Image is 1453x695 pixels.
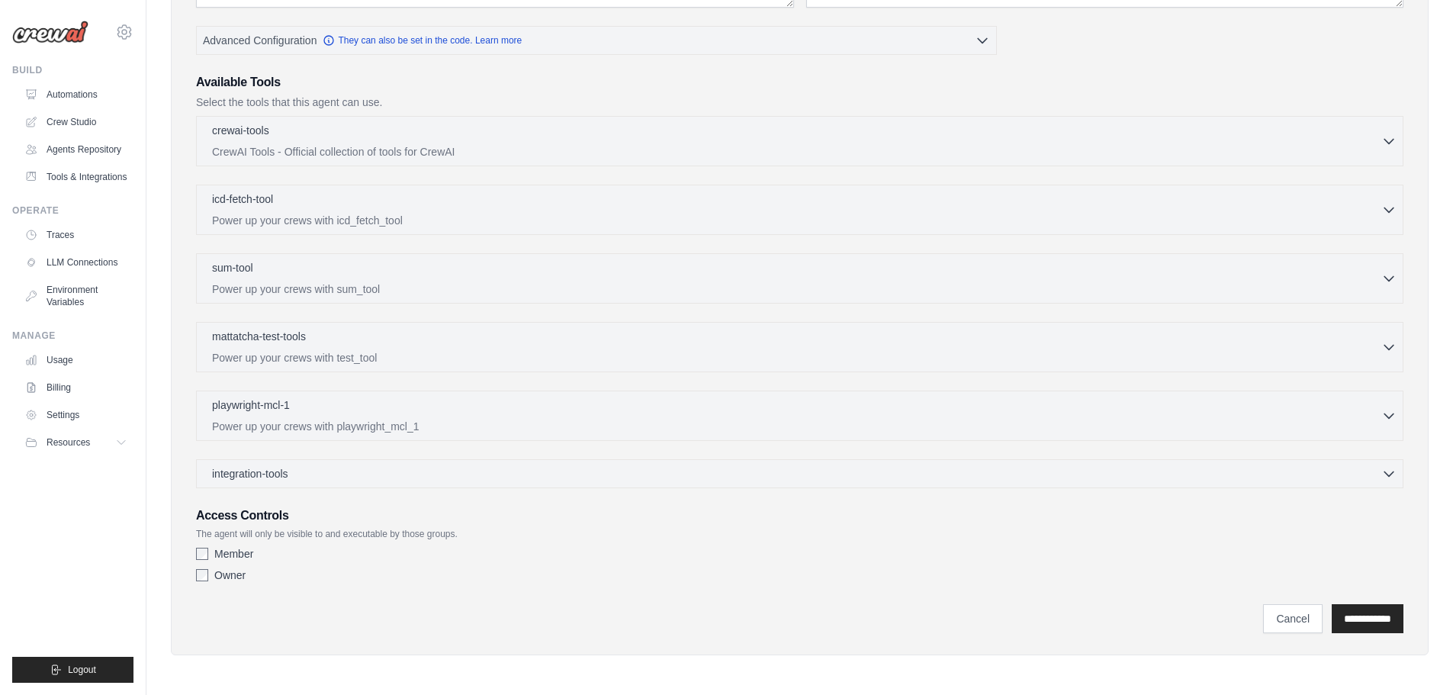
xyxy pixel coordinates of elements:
[203,33,317,48] span: Advanced Configuration
[196,507,1403,525] h3: Access Controls
[12,657,133,683] button: Logout
[47,436,90,449] span: Resources
[203,466,1397,481] button: integration-tools
[214,568,246,583] label: Owner
[212,329,306,344] p: mattatcha-test-tools
[18,82,133,107] a: Automations
[18,348,133,372] a: Usage
[212,144,1381,159] p: CrewAI Tools - Official collection of tools for CrewAI
[12,21,88,43] img: Logo
[196,528,1403,540] p: The agent will only be visible to and executable by those groups.
[12,330,133,342] div: Manage
[203,191,1397,228] button: icd-fetch-tool Power up your crews with icd_fetch_tool
[18,137,133,162] a: Agents Repository
[18,250,133,275] a: LLM Connections
[212,260,253,275] p: sum-tool
[12,64,133,76] div: Build
[203,123,1397,159] button: crewai-tools CrewAI Tools - Official collection of tools for CrewAI
[212,282,1381,297] p: Power up your crews with sum_tool
[212,123,269,138] p: crewai-tools
[203,260,1397,297] button: sum-tool Power up your crews with sum_tool
[197,27,996,54] button: Advanced Configuration They can also be set in the code. Learn more
[18,430,133,455] button: Resources
[18,223,133,247] a: Traces
[12,204,133,217] div: Operate
[196,95,1403,110] p: Select the tools that this agent can use.
[323,34,522,47] a: They can also be set in the code. Learn more
[212,191,273,207] p: icd-fetch-tool
[196,73,1403,92] h3: Available Tools
[203,397,1397,434] button: playwright-mcl-1 Power up your crews with playwright_mcl_1
[18,375,133,400] a: Billing
[18,110,133,134] a: Crew Studio
[212,397,290,413] p: playwright-mcl-1
[212,213,1381,228] p: Power up your crews with icd_fetch_tool
[214,546,253,561] label: Member
[18,278,133,314] a: Environment Variables
[212,419,1381,434] p: Power up your crews with playwright_mcl_1
[1263,604,1323,633] a: Cancel
[18,403,133,427] a: Settings
[203,329,1397,365] button: mattatcha-test-tools Power up your crews with test_tool
[212,350,1381,365] p: Power up your crews with test_tool
[68,664,96,676] span: Logout
[18,165,133,189] a: Tools & Integrations
[212,466,288,481] span: integration-tools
